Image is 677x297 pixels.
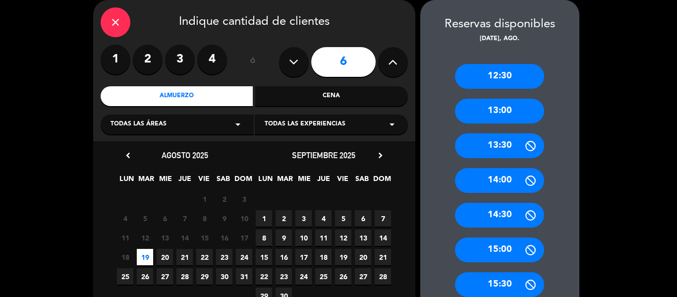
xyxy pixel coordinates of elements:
[117,230,133,246] span: 11
[137,230,153,246] span: 12
[232,119,244,130] i: arrow_drop_down
[237,45,269,79] div: ó
[292,150,355,160] span: septiembre 2025
[236,230,252,246] span: 17
[375,150,386,161] i: chevron_right
[117,268,133,285] span: 25
[110,16,121,28] i: close
[133,45,163,74] label: 2
[315,268,332,285] span: 25
[111,119,167,129] span: Todas las áreas
[216,268,232,285] span: 30
[196,230,213,246] span: 15
[176,210,193,227] span: 7
[355,249,371,265] span: 20
[315,173,332,189] span: JUE
[355,230,371,246] span: 13
[354,173,370,189] span: SAB
[176,268,193,285] span: 28
[215,173,231,189] span: SAB
[117,249,133,265] span: 18
[265,119,345,129] span: Todas las experiencias
[176,173,193,189] span: JUE
[295,210,312,227] span: 3
[295,268,312,285] span: 24
[375,249,391,265] span: 21
[256,249,272,265] span: 15
[101,45,130,74] label: 1
[216,230,232,246] span: 16
[157,249,173,265] span: 20
[196,191,213,207] span: 1
[420,15,579,34] div: Reservas disponibles
[137,210,153,227] span: 5
[257,173,274,189] span: LUN
[118,173,135,189] span: LUN
[295,230,312,246] span: 10
[137,249,153,265] span: 19
[335,173,351,189] span: VIE
[216,191,232,207] span: 2
[196,173,212,189] span: VIE
[276,210,292,227] span: 2
[236,249,252,265] span: 24
[335,230,351,246] span: 12
[197,45,227,74] label: 4
[101,7,408,37] div: Indique cantidad de clientes
[196,210,213,227] span: 8
[157,173,173,189] span: MIE
[455,99,544,123] div: 13:00
[455,168,544,193] div: 14:00
[355,210,371,227] span: 6
[420,34,579,44] div: [DATE], ago.
[236,191,252,207] span: 3
[256,268,272,285] span: 22
[117,210,133,227] span: 4
[176,230,193,246] span: 14
[256,230,272,246] span: 8
[216,210,232,227] span: 9
[138,173,154,189] span: MAR
[335,268,351,285] span: 26
[335,249,351,265] span: 19
[277,173,293,189] span: MAR
[256,210,272,227] span: 1
[137,268,153,285] span: 26
[455,64,544,89] div: 12:30
[157,210,173,227] span: 6
[236,210,252,227] span: 10
[315,230,332,246] span: 11
[375,268,391,285] span: 28
[123,150,133,161] i: chevron_left
[315,210,332,227] span: 4
[176,249,193,265] span: 21
[375,210,391,227] span: 7
[157,268,173,285] span: 27
[295,249,312,265] span: 17
[216,249,232,265] span: 23
[101,86,253,106] div: Almuerzo
[234,173,251,189] span: DOM
[386,119,398,130] i: arrow_drop_down
[315,249,332,265] span: 18
[162,150,208,160] span: agosto 2025
[196,249,213,265] span: 22
[455,238,544,262] div: 15:00
[255,86,408,106] div: Cena
[196,268,213,285] span: 29
[455,133,544,158] div: 13:30
[236,268,252,285] span: 31
[157,230,173,246] span: 13
[296,173,312,189] span: MIE
[335,210,351,227] span: 5
[455,272,544,297] div: 15:30
[276,249,292,265] span: 16
[455,203,544,228] div: 14:30
[276,268,292,285] span: 23
[276,230,292,246] span: 9
[373,173,390,189] span: DOM
[355,268,371,285] span: 27
[165,45,195,74] label: 3
[375,230,391,246] span: 14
